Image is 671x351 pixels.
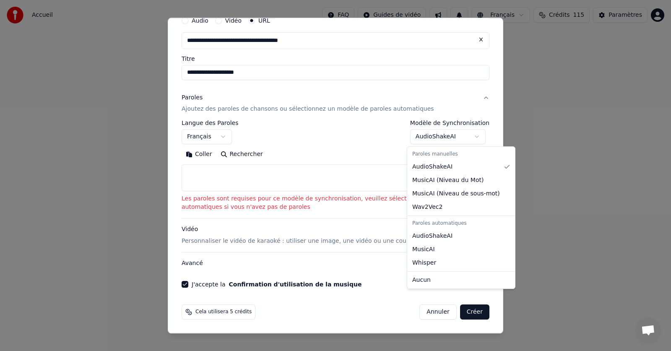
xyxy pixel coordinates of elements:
[412,176,484,185] span: MusicAI ( Niveau du Mot )
[412,259,436,267] span: Whisper
[412,232,453,240] span: AudioShakeAI
[412,276,431,284] span: Aucun
[412,245,435,254] span: MusicAI
[412,203,442,211] span: Wav2Vec2
[409,148,513,160] div: Paroles manuelles
[412,190,500,198] span: MusicAI ( Niveau de sous-mot )
[412,163,453,171] span: AudioShakeAI
[409,218,513,229] div: Paroles automatiques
